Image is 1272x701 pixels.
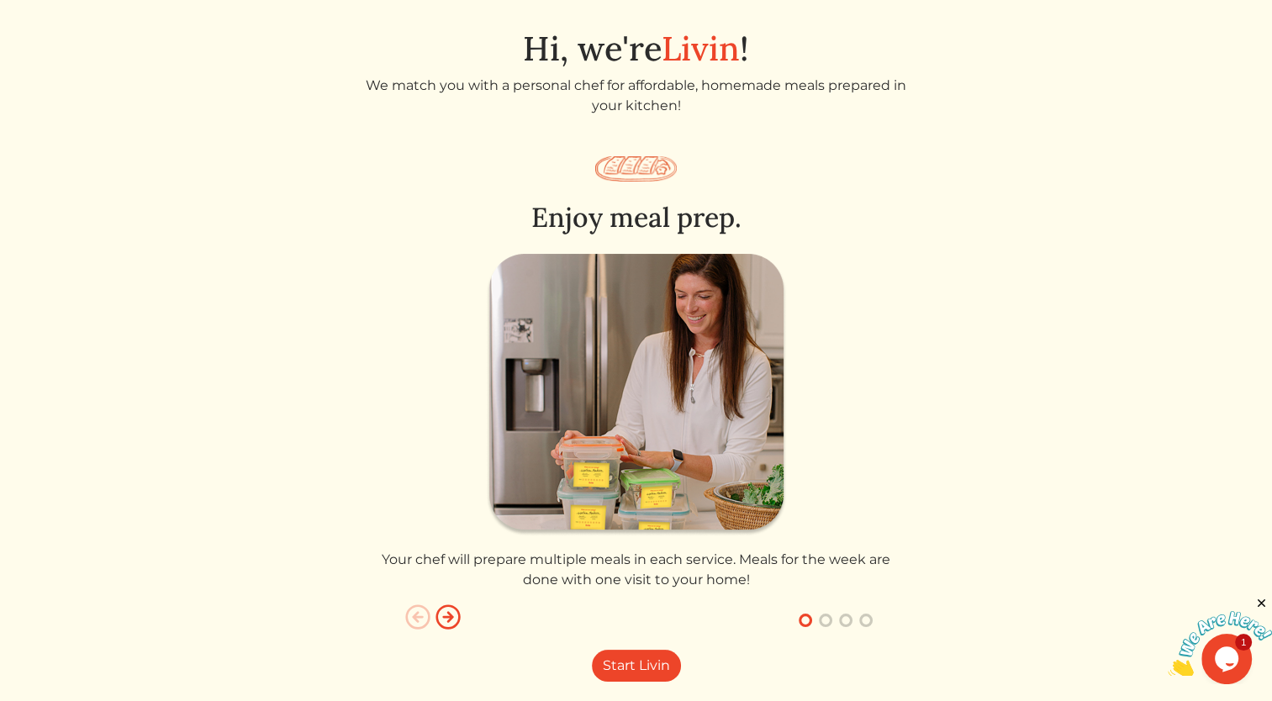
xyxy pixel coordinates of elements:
[364,76,909,116] p: We match you with a personal chef for affordable, homemade meals prepared in your kitchen!
[595,156,677,182] img: salmon_plate-7b7466995c04d3751ae4af77f50094417e75221c2a488d61e9b9888cdcba9572.svg
[404,603,431,630] img: arrow_left_circle-e85112c684eda759d60b36925cadc85fc21d73bdafaa37c14bdfe87aa8b63651.svg
[364,550,909,590] p: Your chef will prepare multiple meals in each service. Meals for the week are done with one visit...
[592,650,681,682] a: Start Livin
[1168,596,1272,676] iframe: chat widget
[364,202,909,234] h2: Enjoy meal prep.
[92,29,1181,69] h1: Hi, we're !
[662,27,740,70] span: Livin
[486,254,787,536] img: enjoy_meal_prep-36db4eeefb09911d9b3119a13cdedac3264931b53eb4974d467b597d59b39c6d.png
[435,603,462,630] img: arrow_right_circle-0c737bc566e65d76d80682a015965e9d48686a7e0252d16461ad7fdad8d1263b.svg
